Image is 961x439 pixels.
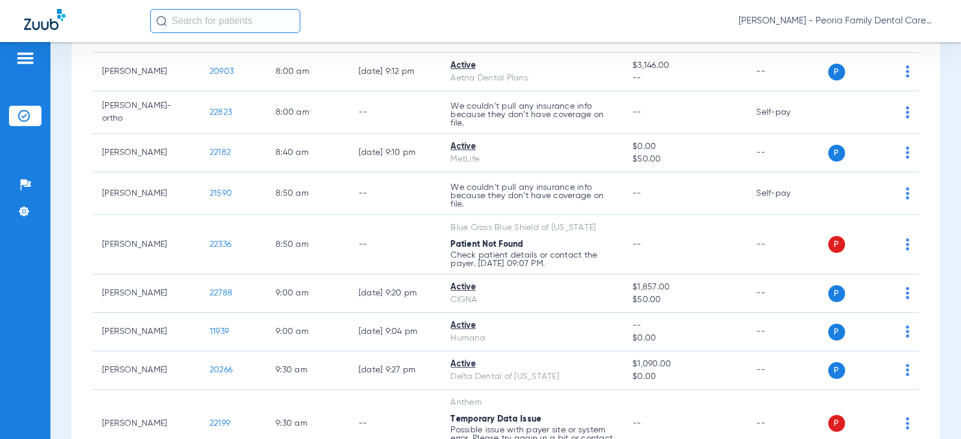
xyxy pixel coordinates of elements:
[906,238,909,250] img: group-dot-blue.svg
[450,281,613,294] div: Active
[632,419,641,428] span: --
[632,294,737,306] span: $50.00
[632,141,737,153] span: $0.00
[632,108,641,117] span: --
[747,215,828,274] td: --
[632,189,641,198] span: --
[24,9,65,30] img: Zuub Logo
[349,172,441,215] td: --
[92,172,200,215] td: [PERSON_NAME]
[739,15,937,27] span: [PERSON_NAME] - Peoria Family Dental Care
[266,53,349,91] td: 8:00 AM
[450,371,613,383] div: Delta Dental of [US_STATE]
[92,313,200,351] td: [PERSON_NAME]
[266,274,349,313] td: 9:00 AM
[349,351,441,390] td: [DATE] 9:27 PM
[906,287,909,299] img: group-dot-blue.svg
[828,285,845,302] span: P
[92,351,200,390] td: [PERSON_NAME]
[450,319,613,332] div: Active
[210,148,231,157] span: 22182
[210,240,231,249] span: 22336
[906,187,909,199] img: group-dot-blue.svg
[92,91,200,134] td: [PERSON_NAME]-ortho
[632,72,737,85] span: --
[747,313,828,351] td: --
[349,274,441,313] td: [DATE] 9:20 PM
[450,102,613,127] p: We couldn’t pull any insurance info because they don’t have coverage on file.
[450,415,541,423] span: Temporary Data Issue
[210,289,232,297] span: 22788
[747,274,828,313] td: --
[632,59,737,72] span: $3,146.00
[266,172,349,215] td: 8:50 AM
[450,72,613,85] div: Aetna Dental Plans
[828,362,845,379] span: P
[747,172,828,215] td: Self-pay
[266,134,349,172] td: 8:40 AM
[906,325,909,338] img: group-dot-blue.svg
[156,16,167,26] img: Search Icon
[906,417,909,429] img: group-dot-blue.svg
[632,240,641,249] span: --
[450,294,613,306] div: CIGNA
[828,415,845,432] span: P
[450,240,523,249] span: Patient Not Found
[16,51,35,65] img: hamburger-icon
[450,396,613,409] div: Anthem
[349,134,441,172] td: [DATE] 9:10 PM
[210,189,232,198] span: 21590
[906,147,909,159] img: group-dot-blue.svg
[92,134,200,172] td: [PERSON_NAME]
[450,251,613,268] p: Check patient details or contact the payer. [DATE] 09:07 PM.
[747,53,828,91] td: --
[632,358,737,371] span: $1,090.00
[92,215,200,274] td: [PERSON_NAME]
[828,236,845,253] span: P
[450,332,613,345] div: Humana
[828,64,845,80] span: P
[349,313,441,351] td: [DATE] 9:04 PM
[450,183,613,208] p: We couldn’t pull any insurance info because they don’t have coverage on file.
[266,91,349,134] td: 8:00 AM
[150,9,300,33] input: Search for patients
[266,215,349,274] td: 8:50 AM
[210,108,232,117] span: 22823
[747,91,828,134] td: Self-pay
[450,358,613,371] div: Active
[349,53,441,91] td: [DATE] 9:12 PM
[210,327,229,336] span: 11939
[266,351,349,390] td: 9:30 AM
[450,153,613,166] div: MetLife
[632,371,737,383] span: $0.00
[632,332,737,345] span: $0.00
[266,313,349,351] td: 9:00 AM
[747,351,828,390] td: --
[349,91,441,134] td: --
[906,65,909,77] img: group-dot-blue.svg
[349,215,441,274] td: --
[450,222,613,234] div: Blue Cross Blue Shield of [US_STATE]
[632,319,737,332] span: --
[632,281,737,294] span: $1,857.00
[632,153,737,166] span: $50.00
[906,364,909,376] img: group-dot-blue.svg
[210,419,230,428] span: 22199
[210,366,232,374] span: 20266
[210,67,234,76] span: 20903
[450,59,613,72] div: Active
[828,324,845,341] span: P
[92,274,200,313] td: [PERSON_NAME]
[92,53,200,91] td: [PERSON_NAME]
[828,145,845,162] span: P
[747,134,828,172] td: --
[450,141,613,153] div: Active
[906,106,909,118] img: group-dot-blue.svg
